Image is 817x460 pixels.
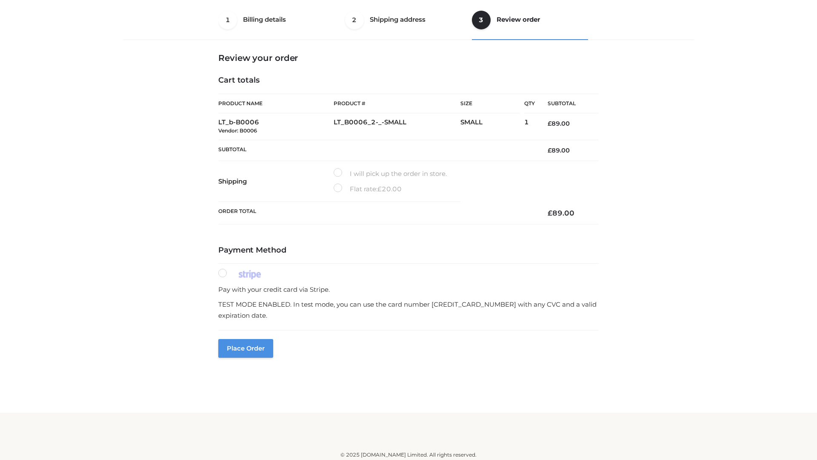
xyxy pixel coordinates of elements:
h4: Payment Method [218,246,599,255]
th: Subtotal [218,140,535,161]
small: Vendor: B0006 [218,127,257,134]
th: Shipping [218,161,334,202]
td: 1 [524,113,535,140]
th: Subtotal [535,94,599,113]
button: Place order [218,339,273,358]
h4: Cart totals [218,76,599,85]
td: LT_b-B0006 [218,113,334,140]
bdi: 89.00 [548,209,574,217]
p: TEST MODE ENABLED. In test mode, you can use the card number [CREDIT_CARD_NUMBER] with any CVC an... [218,299,599,321]
th: Order Total [218,202,535,224]
p: Pay with your credit card via Stripe. [218,284,599,295]
div: © 2025 [DOMAIN_NAME] Limited. All rights reserved. [126,451,691,459]
th: Product # [334,94,460,113]
span: £ [548,147,551,154]
label: Flat rate: [334,184,402,195]
th: Qty [524,94,535,113]
bdi: 89.00 [548,147,570,154]
bdi: 89.00 [548,120,570,127]
th: Size [460,94,520,113]
h3: Review your order [218,53,599,63]
th: Product Name [218,94,334,113]
span: £ [377,185,382,193]
bdi: 20.00 [377,185,402,193]
span: £ [548,120,551,127]
td: SMALL [460,113,524,140]
span: £ [548,209,552,217]
td: LT_B0006_2-_-SMALL [334,113,460,140]
label: I will pick up the order in store. [334,168,447,179]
